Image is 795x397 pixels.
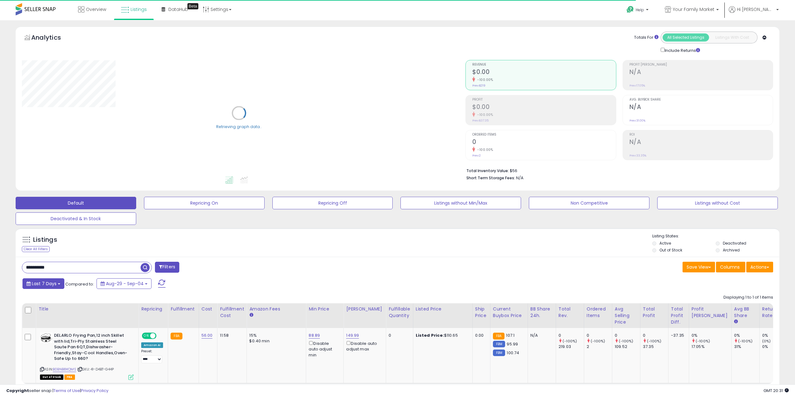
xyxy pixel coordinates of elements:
[659,247,682,253] label: Out of Stock
[346,332,359,339] a: 149.99
[729,6,779,20] a: Hi [PERSON_NAME]
[720,264,740,270] span: Columns
[671,333,684,338] div: -37.35
[40,333,52,343] img: 41HcDxQGp-L._SL40_.jpg
[416,333,468,338] div: $110.65
[33,236,57,244] h5: Listings
[683,262,715,272] button: Save View
[416,306,470,312] div: Listed Price
[734,333,759,338] div: 0%
[692,306,729,319] div: Profit [PERSON_NAME]
[475,147,493,152] small: -100.00%
[475,112,493,117] small: -100.00%
[507,350,519,356] span: 100.74
[171,333,182,340] small: FBA
[647,339,661,344] small: (-100%)
[472,84,485,87] small: Prev: $219
[475,306,488,319] div: Ship Price
[738,339,753,344] small: (-100%)
[201,306,215,312] div: Cost
[141,306,165,312] div: Repricing
[657,197,778,209] button: Listings without Cost
[38,306,136,312] div: Title
[466,168,509,173] b: Total Inventory Value:
[171,306,196,312] div: Fulfillment
[220,306,244,319] div: Fulfillment Cost
[629,133,773,136] span: ROI
[652,233,779,239] p: Listing States:
[272,197,393,209] button: Repricing Off
[671,306,686,325] div: Total Profit Diff.
[249,333,301,338] div: 15%
[472,98,616,102] span: Profit
[64,375,75,380] span: FBA
[615,306,638,325] div: Avg Selling Price
[346,306,383,312] div: [PERSON_NAME]
[629,98,773,102] span: Avg. Buybox Share
[216,124,262,129] div: Retrieving graph data..
[723,247,740,253] label: Archived
[141,342,163,348] div: Amazon AI
[762,339,771,344] small: (0%)
[709,33,755,42] button: Listings With Cost
[32,280,57,287] span: Last 7 Days
[97,278,152,289] button: Aug-29 - Sep-04
[507,341,518,347] span: 95.99
[220,333,242,338] div: 11.58
[615,333,640,338] div: 0
[144,197,265,209] button: Repricing On
[734,319,738,325] small: Avg BB Share.
[734,344,759,350] div: 31%
[6,388,29,394] strong: Copyright
[53,388,80,394] a: Terms of Use
[346,340,381,352] div: Disable auto adjust max
[472,119,489,122] small: Prev: $37.35
[734,306,757,319] div: Avg BB Share
[22,278,64,289] button: Last 7 Days
[54,333,130,363] b: DELARLO Frying Pan,12 inch Skillet with lid,Tri-Ply Stainless Steel Saute Pan 6QT,Dishwasher-Frie...
[696,339,710,344] small: (-100%)
[643,333,668,338] div: 0
[716,262,745,272] button: Columns
[587,333,612,338] div: 0
[493,306,525,319] div: Current Buybox Price
[249,306,303,312] div: Amazon Fees
[466,175,515,181] b: Short Term Storage Fees:
[201,332,213,339] a: 56.00
[643,344,668,350] div: 37.35
[516,175,524,181] span: N/A
[493,350,505,356] small: FBM
[762,344,788,350] div: 0%
[31,33,73,43] h5: Analytics
[673,6,714,12] span: Your Family Market
[65,281,94,287] span: Compared to:
[6,388,108,394] div: seller snap | |
[81,388,108,394] a: Privacy Policy
[763,388,789,394] span: 2025-09-12 20:31 GMT
[506,332,514,338] span: 107.1
[629,84,645,87] small: Prev: 17.05%
[762,333,788,338] div: 0%
[466,166,768,174] li: $56
[155,262,179,273] button: Filters
[629,68,773,77] h2: N/A
[249,338,301,344] div: $0.40 min
[626,6,634,13] i: Get Help
[86,6,106,12] span: Overview
[587,306,609,319] div: Ordered Items
[106,280,144,287] span: Aug-29 - Sep-04
[643,306,666,319] div: Total Profit
[493,333,504,340] small: FBA
[622,1,655,20] a: Help
[472,68,616,77] h2: $0.00
[723,295,773,300] div: Displaying 1 to 1 of 1 items
[22,246,50,252] div: Clear All Filters
[629,63,773,67] span: Profit [PERSON_NAME]
[40,333,134,379] div: ASIN:
[389,306,410,319] div: Fulfillable Quantity
[472,103,616,112] h2: $0.00
[472,63,616,67] span: Revenue
[636,7,644,12] span: Help
[529,197,649,209] button: Non Competitive
[530,306,553,319] div: BB Share 24h.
